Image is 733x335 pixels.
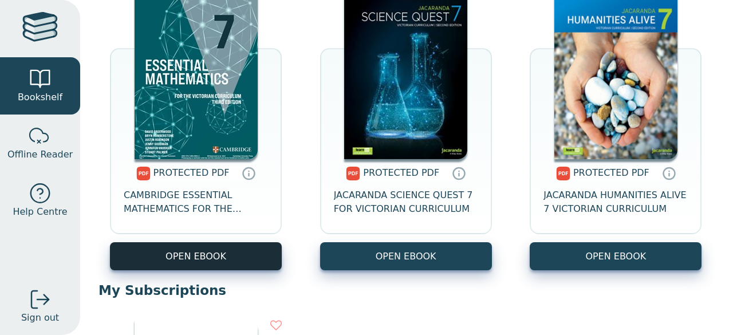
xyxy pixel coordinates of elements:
[346,167,360,180] img: pdf.svg
[543,188,688,216] span: JACARANDA HUMANITIES ALIVE 7 VICTORIAN CURRICULUM
[452,166,466,180] a: Protected PDFs cannot be printed, copied or shared. They can be accessed online through Education...
[21,311,59,325] span: Sign out
[242,166,255,180] a: Protected PDFs cannot be printed, copied or shared. They can be accessed online through Education...
[110,242,282,270] a: OPEN EBOOK
[320,242,492,270] a: OPEN EBOOK
[124,188,268,216] span: CAMBRIDGE ESSENTIAL MATHEMATICS FOR THE VICTORIAN CURRICULUM YEAR 7 3E
[662,166,676,180] a: Protected PDFs cannot be printed, copied or shared. They can be accessed online through Education...
[363,167,439,178] span: PROTECTED PDF
[573,167,649,178] span: PROTECTED PDF
[136,167,151,180] img: pdf.svg
[530,242,702,270] a: OPEN EBOOK
[98,282,715,299] p: My Subscriptions
[7,148,73,161] span: Offline Reader
[13,205,67,219] span: Help Centre
[18,90,62,104] span: Bookshelf
[153,167,230,178] span: PROTECTED PDF
[556,167,570,180] img: pdf.svg
[334,188,478,216] span: JACARANDA SCIENCE QUEST 7 FOR VICTORIAN CURRICULUM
